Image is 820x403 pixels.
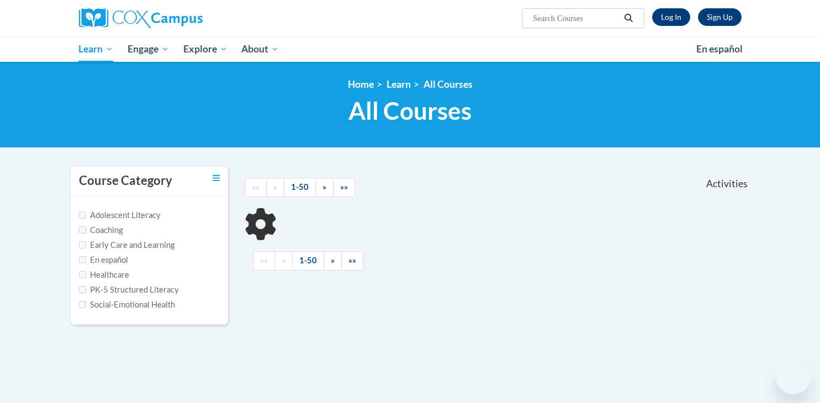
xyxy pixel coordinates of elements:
[79,239,174,251] label: Early Care and Learning
[322,182,326,192] span: »
[78,43,113,56] span: Learn
[266,178,284,197] a: Previous
[260,256,268,265] span: ««
[315,178,334,197] a: Next
[253,251,275,271] a: Begining
[284,178,316,197] a: 1-50
[776,359,811,394] iframe: Button to launch messaging window
[120,36,176,62] a: Engage
[183,43,228,56] span: Explore
[79,256,86,263] input: Checkbox for Options
[79,254,128,266] label: En español
[292,251,324,271] a: 1-50
[282,256,285,265] span: «
[698,8,742,26] a: Register
[79,241,86,248] input: Checkbox for Options
[274,251,293,271] a: Previous
[348,96,472,125] span: All Courses
[213,172,220,184] a: Toggle collapse
[333,178,355,197] a: End
[79,211,86,219] input: Checkbox for Options
[252,182,260,192] span: ««
[128,43,169,56] span: Engage
[620,12,637,25] button: Search
[706,178,748,190] span: Activities
[79,284,179,296] label: PK-5 Structured Literacy
[532,12,620,25] input: Search Courses
[324,251,342,271] a: Next
[341,251,363,271] a: End
[79,299,175,311] label: Social-Emotional Health
[79,8,203,28] img: Cox Campus
[689,38,750,61] a: En español
[79,301,86,308] input: Checkbox for Options
[176,36,235,62] a: Explore
[652,8,690,26] a: Log In
[79,172,172,189] h3: Course Category
[79,286,86,293] input: Checkbox for Options
[79,224,123,236] label: Coaching
[62,36,758,62] div: Main menu
[273,182,277,192] span: «
[387,78,411,90] a: Learn
[245,178,267,197] a: Begining
[72,36,121,62] a: Learn
[331,256,335,265] span: »
[234,36,286,62] a: About
[696,43,743,55] span: En español
[348,78,374,90] a: Home
[241,43,279,56] span: About
[79,226,86,234] input: Checkbox for Options
[348,256,356,265] span: »»
[340,182,348,192] span: »»
[79,8,289,28] a: Cox Campus
[79,271,86,278] input: Checkbox for Options
[79,209,161,221] label: Adolescent Literacy
[424,78,473,90] a: All Courses
[79,269,129,281] label: Healthcare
